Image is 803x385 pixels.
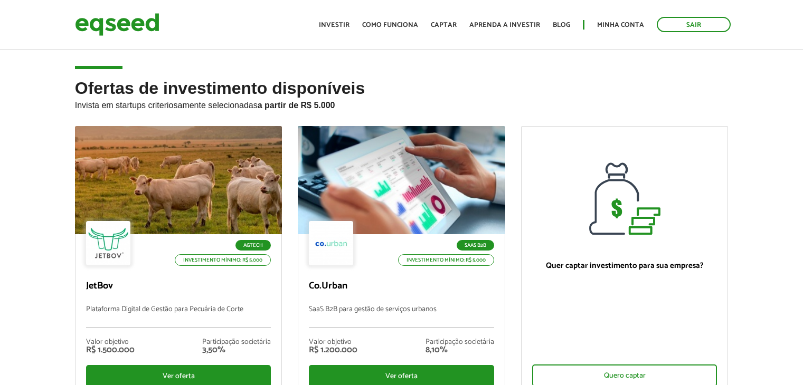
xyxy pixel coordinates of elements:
img: EqSeed [75,11,159,38]
div: R$ 1.500.000 [86,346,135,354]
p: SaaS B2B [457,240,494,251]
p: JetBov [86,281,271,292]
div: Participação societária [426,339,494,346]
p: Investimento mínimo: R$ 5.000 [398,254,494,266]
p: Quer captar investimento para sua empresa? [532,261,717,271]
a: Aprenda a investir [469,22,540,28]
div: Valor objetivo [309,339,357,346]
p: Invista em startups criteriosamente selecionadas [75,98,729,110]
div: 8,10% [426,346,494,354]
a: Como funciona [362,22,418,28]
a: Investir [319,22,349,28]
a: Sair [657,17,731,32]
p: Co.Urban [309,281,494,292]
a: Captar [431,22,457,28]
p: Plataforma Digital de Gestão para Pecuária de Corte [86,305,271,328]
h2: Ofertas de investimento disponíveis [75,79,729,126]
p: SaaS B2B para gestão de serviços urbanos [309,305,494,328]
div: 3,50% [202,346,271,354]
a: Minha conta [597,22,644,28]
div: R$ 1.200.000 [309,346,357,354]
p: Investimento mínimo: R$ 5.000 [175,254,271,266]
p: Agtech [235,240,271,251]
div: Participação societária [202,339,271,346]
a: Blog [553,22,570,28]
div: Valor objetivo [86,339,135,346]
strong: a partir de R$ 5.000 [258,101,335,110]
